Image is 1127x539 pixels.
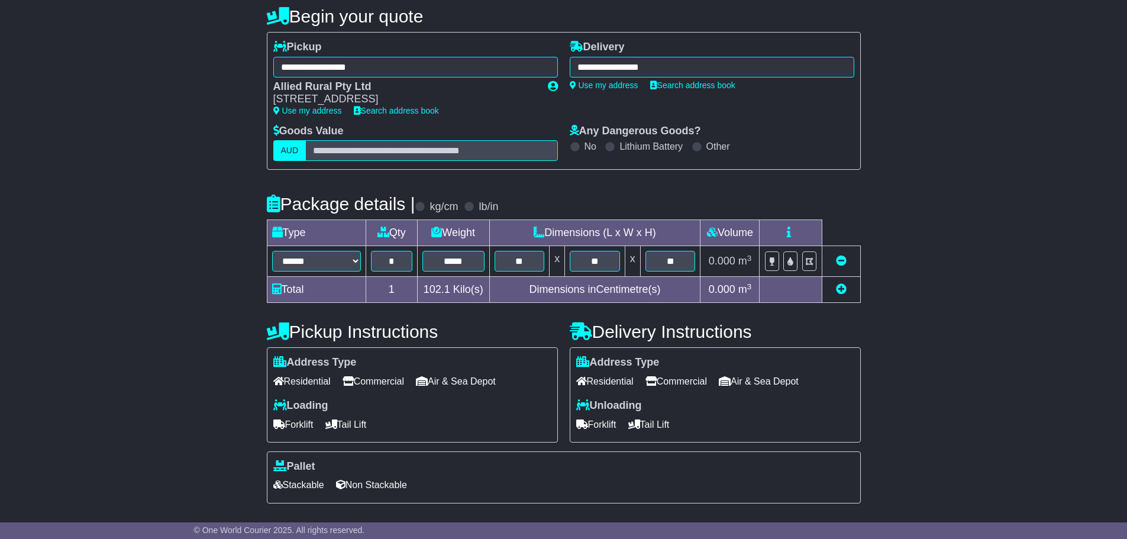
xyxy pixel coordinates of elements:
[273,125,344,138] label: Goods Value
[194,525,365,535] span: © One World Courier 2025. All rights reserved.
[700,220,760,246] td: Volume
[424,283,450,295] span: 102.1
[550,246,565,277] td: x
[336,476,407,494] span: Non Stackable
[650,80,735,90] a: Search address book
[273,415,314,434] span: Forklift
[619,141,683,152] label: Lithium Battery
[430,201,458,214] label: kg/cm
[570,322,861,341] h4: Delivery Instructions
[416,372,496,390] span: Air & Sea Depot
[267,220,366,246] td: Type
[267,322,558,341] h4: Pickup Instructions
[625,246,640,277] td: x
[273,140,306,161] label: AUD
[836,283,847,295] a: Add new item
[273,476,324,494] span: Stackable
[354,106,439,115] a: Search address book
[576,399,642,412] label: Unloading
[576,356,660,369] label: Address Type
[645,372,707,390] span: Commercial
[273,460,315,473] label: Pallet
[366,220,417,246] td: Qty
[706,141,730,152] label: Other
[273,399,328,412] label: Loading
[479,201,498,214] label: lb/in
[585,141,596,152] label: No
[570,80,638,90] a: Use my address
[417,277,489,303] td: Kilo(s)
[570,41,625,54] label: Delivery
[273,93,536,106] div: [STREET_ADDRESS]
[273,80,536,93] div: Allied Rural Pty Ltd
[273,372,331,390] span: Residential
[738,283,752,295] span: m
[489,220,700,246] td: Dimensions (L x W x H)
[343,372,404,390] span: Commercial
[570,125,701,138] label: Any Dangerous Goods?
[836,255,847,267] a: Remove this item
[738,255,752,267] span: m
[366,277,417,303] td: 1
[273,356,357,369] label: Address Type
[267,277,366,303] td: Total
[576,372,634,390] span: Residential
[489,277,700,303] td: Dimensions in Centimetre(s)
[267,7,861,26] h4: Begin your quote
[747,282,752,291] sup: 3
[709,283,735,295] span: 0.000
[747,254,752,263] sup: 3
[325,415,367,434] span: Tail Lift
[628,415,670,434] span: Tail Lift
[267,194,415,214] h4: Package details |
[273,41,322,54] label: Pickup
[576,415,616,434] span: Forklift
[273,106,342,115] a: Use my address
[709,255,735,267] span: 0.000
[417,220,489,246] td: Weight
[719,372,799,390] span: Air & Sea Depot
